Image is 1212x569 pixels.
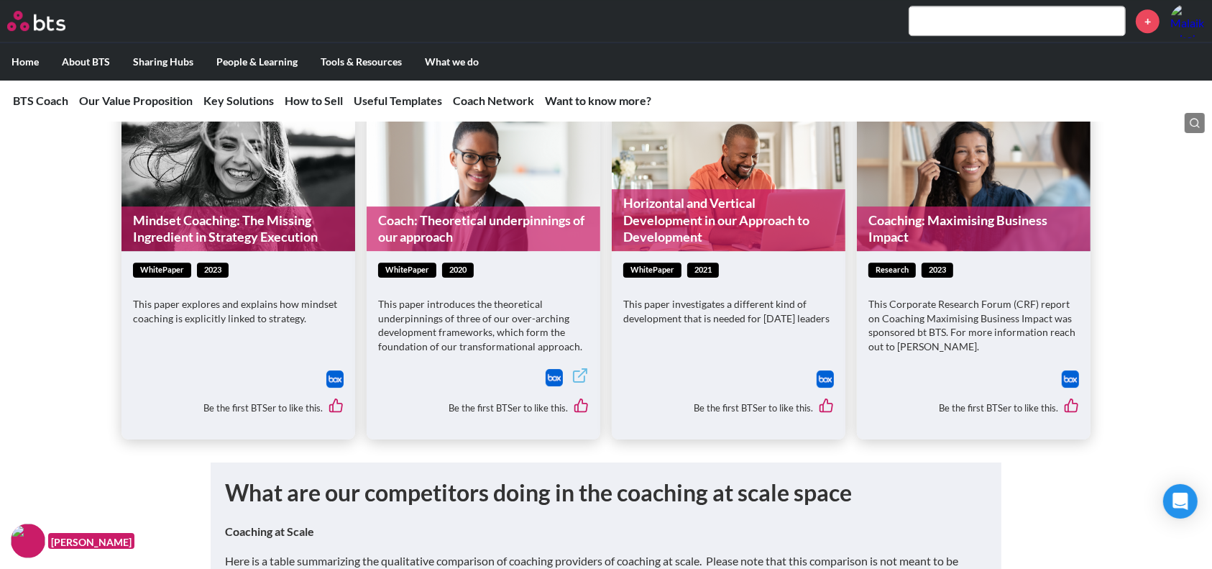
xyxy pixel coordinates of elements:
[413,43,490,81] label: What we do
[623,388,834,428] div: Be the first BTSer to like this.
[545,94,651,107] a: Want to know more?
[133,297,344,325] p: This paper explores and explains how mindset coaching is explicitly linked to strategy.
[326,370,344,388] a: Download file from Box
[612,189,845,251] a: Horizontal and Vertical Development in our Approach to Development
[7,11,65,31] img: BTS Logo
[687,263,719,278] span: 2021
[868,388,1079,428] div: Be the first BTSer to like this.
[225,524,314,538] strong: Coaching at Scale
[197,263,229,278] span: 2023
[1170,4,1205,38] a: Profile
[79,94,193,107] a: Our Value Proposition
[1062,370,1079,388] img: Box logo
[309,43,413,81] label: Tools & Resources
[378,263,436,278] span: whitePaper
[868,263,916,278] span: research
[817,370,834,388] a: Download file from Box
[442,263,474,278] span: 2020
[203,94,274,107] a: Key Solutions
[868,297,1079,353] p: This Corporate Research Forum (CRF) report on Coaching Maximising Business Impact was sponsored b...
[378,388,589,428] div: Be the first BTSer to like this.
[121,206,355,252] a: Mindset Coaching: The Missing Ingredient in Strategy Execution
[225,477,987,509] h1: What are our competitors doing in the coaching at scale space
[7,11,92,31] a: Go home
[857,206,1091,252] a: Coaching: Maximising Business Impact
[285,94,343,107] a: How to Sell
[623,263,681,278] span: whitePaper
[1170,4,1205,38] img: Malaikaa Wagh
[205,43,309,81] label: People & Learning
[50,43,121,81] label: About BTS
[817,370,834,388] img: Box logo
[378,297,589,353] p: This paper introduces the theoretical underpinnings of three of our over-arching development fram...
[453,94,534,107] a: Coach Network
[133,388,344,428] div: Be the first BTSer to like this.
[13,94,68,107] a: BTS Coach
[354,94,442,107] a: Useful Templates
[133,263,191,278] span: whitePaper
[623,297,834,325] p: This paper investigates a different kind of development that is needed for [DATE] leaders
[922,263,953,278] span: 2023
[546,369,563,386] img: Box logo
[121,43,205,81] label: Sharing Hubs
[48,533,134,550] figcaption: [PERSON_NAME]
[546,369,563,386] a: Download file from Box
[11,524,45,558] img: F
[1163,484,1198,519] div: Open Intercom Messenger
[326,370,344,388] img: Box logo
[1136,9,1160,33] a: +
[1062,370,1079,388] a: Download file from Box
[571,367,589,388] a: External link
[367,206,600,252] a: Coach: Theoretical underpinnings of our approach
